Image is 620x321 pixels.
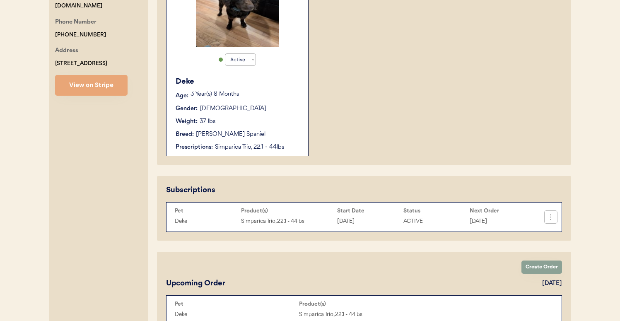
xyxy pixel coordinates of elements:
div: [DATE] [470,217,532,226]
div: Status [403,208,466,214]
button: View on Stripe [55,75,128,96]
div: ACTIVE [403,217,466,226]
div: Deke [175,310,299,319]
div: Address [55,46,78,56]
div: Prescriptions: [176,143,213,152]
div: Next Order [470,208,532,214]
div: Age: [176,92,188,100]
div: Pet [175,301,299,307]
p: 3 Year(s) 8 Months [191,92,300,97]
div: Pet [175,208,237,214]
div: Product(s) [241,208,333,214]
div: [DATE] [542,279,562,288]
div: Gender: [176,104,198,113]
div: Subscriptions [166,185,215,196]
div: Upcoming Order [166,278,225,289]
div: Weight: [176,117,198,126]
div: 37 lbs [200,117,215,126]
div: Deke [176,76,300,87]
div: Start Date [337,208,399,214]
div: Product(s) [299,301,423,307]
div: Breed: [176,130,194,139]
div: Deke [175,217,237,226]
div: Simparica Trio, 22.1 - 44lbs [241,217,333,226]
div: Simparica Trio, 22.1 - 44lbs [299,310,423,319]
div: Simparica Trio, 22.1 - 44lbs [215,143,300,152]
div: [DEMOGRAPHIC_DATA] [200,104,266,113]
div: [DATE] [337,217,399,226]
div: Phone Number [55,17,96,28]
div: [PERSON_NAME] Spaniel [196,130,265,139]
div: [STREET_ADDRESS] [55,59,107,68]
button: Create Order [521,261,562,274]
div: [PHONE_NUMBER] [55,30,106,40]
